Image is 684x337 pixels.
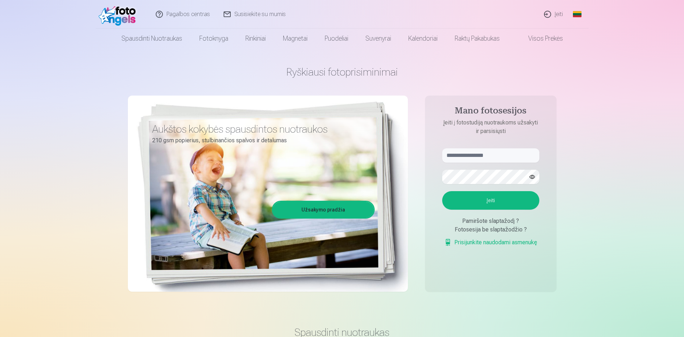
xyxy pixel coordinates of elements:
[152,136,369,145] p: 210 gsm popierius, stulbinančios spalvos ir detalumas
[442,225,539,234] div: Fotosesija be slaptažodžio ?
[128,66,556,78] h1: Ryškiausi fotoprisiminimai
[508,29,571,48] a: Visos prekės
[273,202,374,218] a: Užsakymo pradžia
[99,3,140,26] img: /fa2
[191,29,237,48] a: Fotoknyga
[442,217,539,225] div: Pamiršote slaptažodį ?
[444,238,537,247] a: Prisijunkite naudodami asmenukę
[442,191,539,210] button: Įeiti
[316,29,357,48] a: Puodeliai
[113,29,191,48] a: Spausdinti nuotraukas
[357,29,400,48] a: Suvenyrai
[152,123,369,136] h3: Aukštos kokybės spausdintos nuotraukos
[400,29,446,48] a: Kalendoriai
[237,29,274,48] a: Rinkiniai
[446,29,508,48] a: Raktų pakabukas
[274,29,316,48] a: Magnetai
[435,118,546,136] p: Įeiti į fotostudiją nuotraukoms užsakyti ir parsisiųsti
[435,106,546,118] h4: Mano fotosesijos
